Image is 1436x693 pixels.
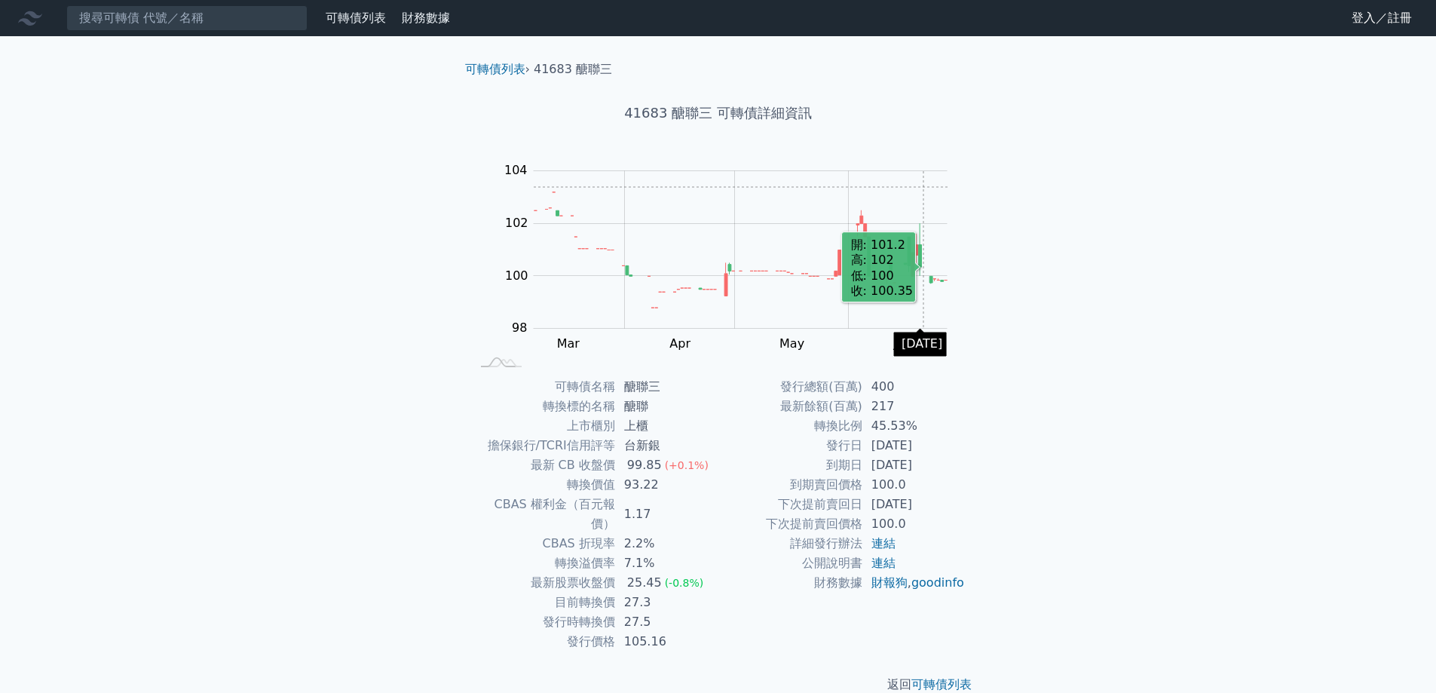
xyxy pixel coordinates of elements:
[402,11,450,25] a: 財務數據
[66,5,308,31] input: 搜尋可轉債 代號／名稱
[779,336,804,351] tspan: May
[615,436,718,455] td: 台新銀
[1361,621,1436,693] div: 聊天小工具
[471,612,615,632] td: 發行時轉換價
[718,455,862,475] td: 到期日
[488,163,970,351] g: Chart
[615,632,718,652] td: 105.16
[471,632,615,652] td: 發行價格
[471,534,615,553] td: CBAS 折現率
[871,575,908,590] a: 財報狗
[471,495,615,534] td: CBAS 權利金（百元報價）
[615,475,718,495] td: 93.22
[718,416,862,436] td: 轉換比例
[471,455,615,475] td: 最新 CB 收盤價
[615,397,718,416] td: 醣聯
[471,416,615,436] td: 上市櫃別
[718,534,862,553] td: 詳細發行辦法
[615,553,718,573] td: 7.1%
[862,495,966,514] td: [DATE]
[718,573,862,593] td: 財務數據
[471,397,615,416] td: 轉換標的名稱
[1361,621,1436,693] iframe: Chat Widget
[862,573,966,593] td: ,
[1340,6,1424,30] a: 登入／註冊
[504,163,528,177] tspan: 104
[471,593,615,612] td: 目前轉換價
[718,495,862,514] td: 下次提前賣回日
[718,397,862,416] td: 最新餘額(百萬)
[465,62,525,76] a: 可轉債列表
[326,11,386,25] a: 可轉債列表
[615,612,718,632] td: 27.5
[534,60,612,78] li: 41683 醣聯三
[471,377,615,397] td: 可轉債名稱
[862,416,966,436] td: 45.53%
[471,573,615,593] td: 最新股票收盤價
[665,577,704,589] span: (-0.8%)
[471,553,615,573] td: 轉換溢價率
[911,677,972,691] a: 可轉債列表
[465,60,530,78] li: ›
[615,495,718,534] td: 1.17
[505,216,528,230] tspan: 102
[615,377,718,397] td: 醣聯三
[862,397,966,416] td: 217
[718,377,862,397] td: 發行總額(百萬)
[665,459,709,471] span: (+0.1%)
[624,573,665,593] div: 25.45
[862,514,966,534] td: 100.0
[471,436,615,455] td: 擔保銀行/TCRI信用評等
[505,268,528,283] tspan: 100
[615,593,718,612] td: 27.3
[624,455,665,475] div: 99.85
[718,514,862,534] td: 下次提前賣回價格
[557,336,580,351] tspan: Mar
[871,556,896,570] a: 連結
[718,553,862,573] td: 公開說明書
[911,575,964,590] a: goodinfo
[862,455,966,475] td: [DATE]
[862,436,966,455] td: [DATE]
[871,536,896,550] a: 連結
[718,436,862,455] td: 發行日
[512,320,527,335] tspan: 98
[453,103,984,124] h1: 41683 醣聯三 可轉債詳細資訊
[471,475,615,495] td: 轉換價值
[615,416,718,436] td: 上櫃
[862,475,966,495] td: 100.0
[718,475,862,495] td: 到期賣回價格
[669,336,690,351] tspan: Apr
[862,377,966,397] td: 400
[893,336,913,351] tspan: Jun
[615,534,718,553] td: 2.2%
